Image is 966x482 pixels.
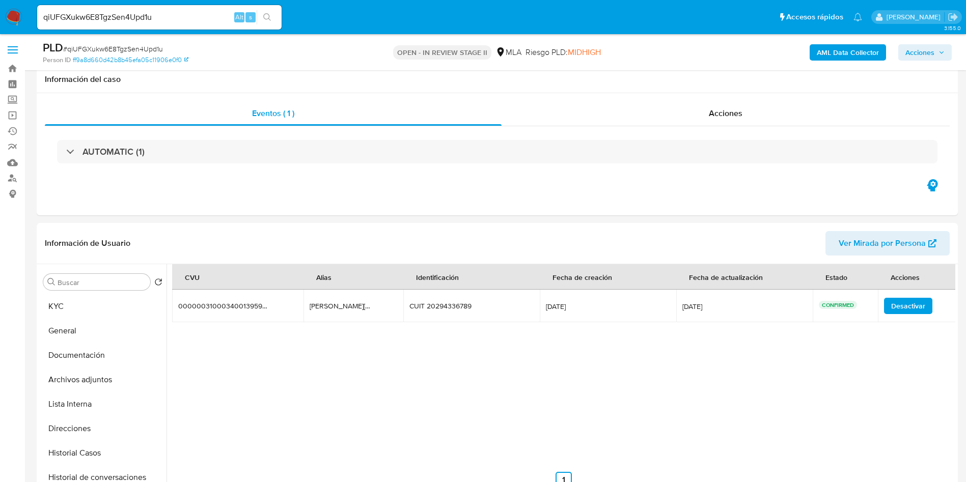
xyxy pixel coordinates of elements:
[853,13,862,21] a: Notificaciones
[43,55,71,65] b: Person ID
[37,11,282,24] input: Buscar usuario o caso...
[393,45,491,60] p: OPEN - IN REVIEW STAGE II
[39,319,167,343] button: General
[249,12,252,22] span: s
[887,12,944,22] p: valeria.duch@mercadolibre.com
[526,47,601,58] span: Riesgo PLD:
[39,294,167,319] button: KYC
[235,12,243,22] span: Alt
[43,39,63,55] b: PLD
[47,278,56,286] button: Buscar
[495,47,521,58] div: MLA
[786,12,843,22] span: Accesos rápidos
[257,10,278,24] button: search-icon
[709,107,742,119] span: Acciones
[73,55,188,65] a: ff9a8d660d42b8b45efa05c11906e0f0
[82,146,145,157] h3: AUTOMATIC (1)
[58,278,146,287] input: Buscar
[568,46,601,58] span: MIDHIGH
[898,44,952,61] button: Acciones
[39,392,167,416] button: Lista Interna
[39,367,167,392] button: Archivos adjuntos
[810,44,886,61] button: AML Data Collector
[825,231,950,256] button: Ver Mirada por Persona
[39,343,167,367] button: Documentación
[817,44,879,61] b: AML Data Collector
[905,44,934,61] span: Acciones
[839,231,926,256] span: Ver Mirada por Persona
[39,416,167,441] button: Direcciones
[45,74,950,84] h1: Información del caso
[948,12,958,22] a: Salir
[45,238,130,248] h1: Información de Usuario
[57,140,937,163] div: AUTOMATIC (1)
[39,441,167,465] button: Historial Casos
[154,278,162,289] button: Volver al orden por defecto
[252,107,294,119] span: Eventos ( 1 )
[63,44,163,54] span: # qiUFGXukw6E8TgzSen4Upd1u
